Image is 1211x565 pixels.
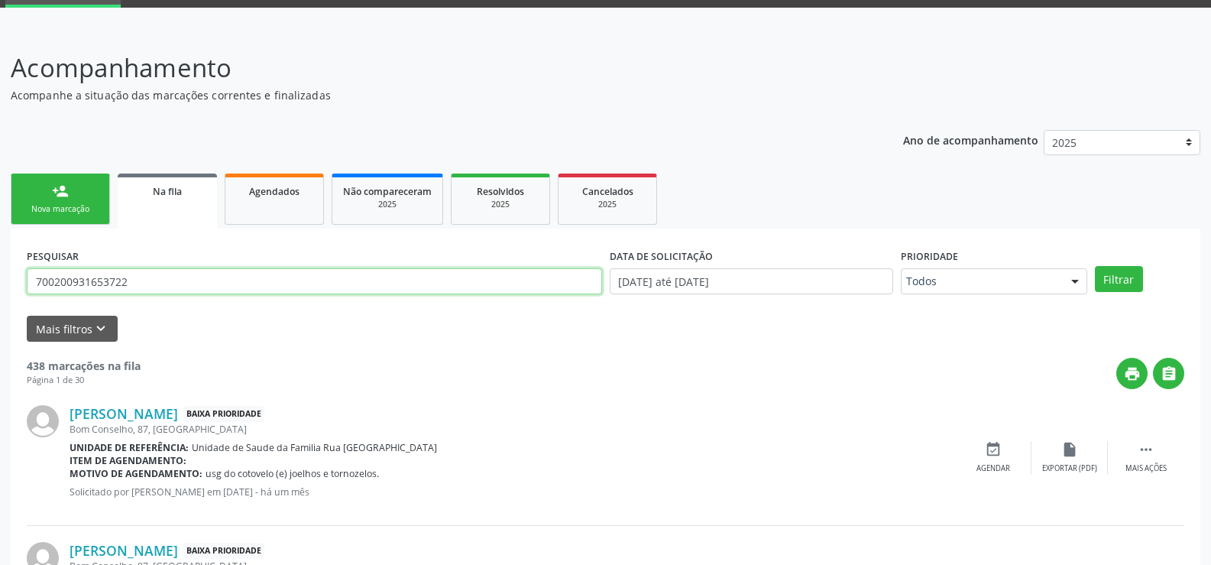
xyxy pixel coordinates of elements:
span: Cancelados [582,185,633,198]
input: Selecione um intervalo [610,268,893,294]
button: Filtrar [1095,266,1143,292]
button: print [1116,358,1148,389]
button: Mais filtroskeyboard_arrow_down [27,316,118,343]
b: Unidade de referência: [70,441,189,454]
input: Nome, CNS [27,268,602,294]
p: Acompanhe a situação das marcações correntes e finalizadas [11,87,843,103]
b: Motivo de agendamento: [70,467,202,480]
span: Agendados [249,185,300,198]
i: insert_drive_file [1061,441,1078,458]
p: Ano de acompanhamento [903,130,1038,149]
div: Agendar [976,463,1010,474]
span: Unidade de Saude da Familia Rua [GEOGRAPHIC_DATA] [192,441,437,454]
a: [PERSON_NAME] [70,405,178,422]
span: Baixa Prioridade [183,406,264,422]
div: Bom Conselho, 87, [GEOGRAPHIC_DATA] [70,423,955,436]
span: Baixa Prioridade [183,543,264,559]
div: 2025 [569,199,646,210]
div: Exportar (PDF) [1042,463,1097,474]
div: 2025 [343,199,432,210]
div: Mais ações [1125,463,1167,474]
img: img [27,405,59,437]
i: event_available [985,441,1002,458]
i:  [1138,441,1154,458]
label: PESQUISAR [27,245,79,268]
span: Resolvidos [477,185,524,198]
p: Acompanhamento [11,49,843,87]
b: Item de agendamento: [70,454,186,467]
div: person_add [52,183,69,200]
p: Solicitado por [PERSON_NAME] em [DATE] - há um mês [70,485,955,498]
i:  [1161,365,1177,382]
span: Não compareceram [343,185,432,198]
label: Prioridade [901,245,958,268]
span: usg do cotovelo (e) joelhos e tornozelos. [206,467,379,480]
i: print [1124,365,1141,382]
strong: 438 marcações na fila [27,359,141,373]
span: Na fila [153,185,182,198]
div: Página 1 de 30 [27,374,141,387]
div: Nova marcação [22,203,99,215]
i: keyboard_arrow_down [92,320,109,337]
a: [PERSON_NAME] [70,542,178,559]
div: 2025 [462,199,539,210]
span: Todos [906,274,1056,289]
button:  [1153,358,1184,389]
label: DATA DE SOLICITAÇÃO [610,245,713,268]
